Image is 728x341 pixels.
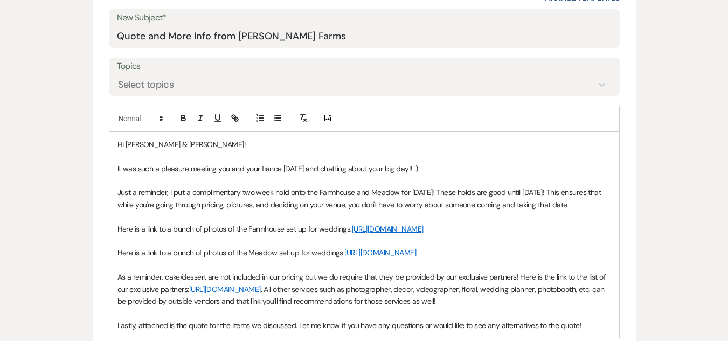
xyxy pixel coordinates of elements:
[117,271,611,307] p: As a reminder, cake/dessert are not included in our pricing but we do require that they be provid...
[117,247,611,259] p: Here is a link to a bunch of photos of the Meadow set up for weddings:
[352,224,424,234] a: [URL][DOMAIN_NAME]
[117,59,612,74] label: Topics
[117,10,612,26] label: New Subject*
[118,77,174,92] div: Select topics
[117,319,611,331] p: Lastly, attached is the quote for the items we discussed. Let me know if you have any questions o...
[117,163,611,175] p: It was such a pleasure meeting you and your fiance [DATE] and chatting about your big day!! :)
[117,186,611,211] p: Just a reminder, I put a complimentary two week hold onto the Farmhouse and Meadow for [DATE]! Th...
[117,223,611,235] p: Here is a link to a bunch of photos of the Farmhouse set up for weddings:
[189,284,261,294] a: [URL][DOMAIN_NAME]
[117,138,611,150] p: Hi [PERSON_NAME] & [PERSON_NAME]!
[344,248,416,258] a: [URL][DOMAIN_NAME]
